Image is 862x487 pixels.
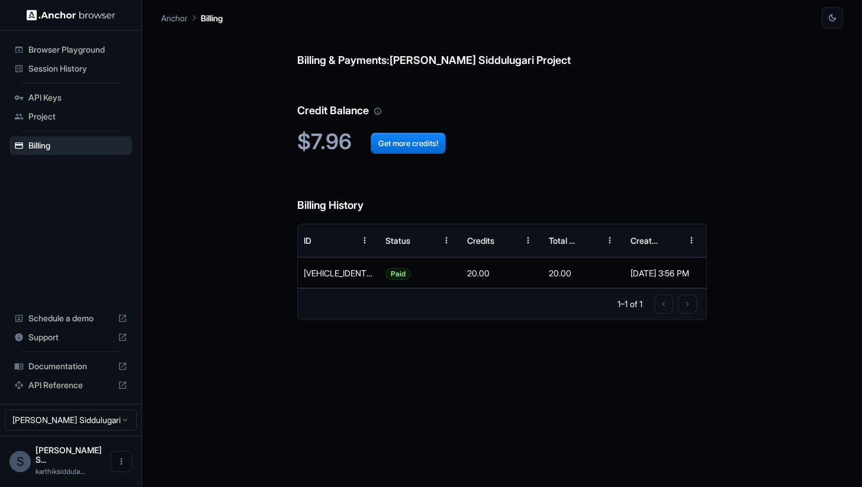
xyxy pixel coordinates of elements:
[27,9,115,21] img: Anchor Logo
[9,451,31,472] div: S
[617,298,642,310] p: 1–1 of 1
[543,257,625,288] div: 20.00
[28,111,127,122] span: Project
[28,92,127,104] span: API Keys
[9,328,132,347] div: Support
[333,230,354,251] button: Sort
[578,230,599,251] button: Sort
[28,331,113,343] span: Support
[414,230,436,251] button: Sort
[297,173,706,214] h6: Billing History
[28,360,113,372] span: Documentation
[28,44,127,56] span: Browser Playground
[9,107,132,126] div: Project
[28,63,127,75] span: Session History
[111,451,132,472] button: Open menu
[681,230,702,251] button: Menu
[304,236,311,246] div: ID
[9,357,132,376] div: Documentation
[660,230,681,251] button: Sort
[599,230,620,251] button: Menu
[297,79,706,120] h6: Credit Balance
[9,309,132,328] div: Schedule a demo
[36,467,85,476] span: karthiksiddulagari@gmail.com
[385,236,410,246] div: Status
[28,379,113,391] span: API Reference
[354,230,375,251] button: Menu
[374,107,382,115] svg: Your credit balance will be consumed as you use the API. Visit the usage page to view a breakdown...
[36,445,102,465] span: Sai Karthik Siddulugari
[9,376,132,395] div: API Reference
[28,312,113,324] span: Schedule a demo
[9,136,132,155] div: Billing
[9,88,132,107] div: API Keys
[517,230,539,251] button: Menu
[201,12,223,24] p: Billing
[297,28,706,69] h6: Billing & Payments: [PERSON_NAME] Siddulugari Project
[461,257,543,288] div: 20.00
[631,236,658,246] div: Created
[631,258,700,288] div: [DATE] 3:56 PM
[386,259,410,289] span: Paid
[298,257,379,288] div: 3EG32222L93389439
[436,230,457,251] button: Menu
[297,129,706,154] h2: $7.96
[9,59,132,78] div: Session History
[549,236,577,246] div: Total Cost
[9,40,132,59] div: Browser Playground
[467,236,494,246] div: Credits
[371,133,446,154] button: Get more credits!
[496,230,517,251] button: Sort
[161,11,223,24] nav: breadcrumb
[28,140,127,151] span: Billing
[161,12,188,24] p: Anchor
